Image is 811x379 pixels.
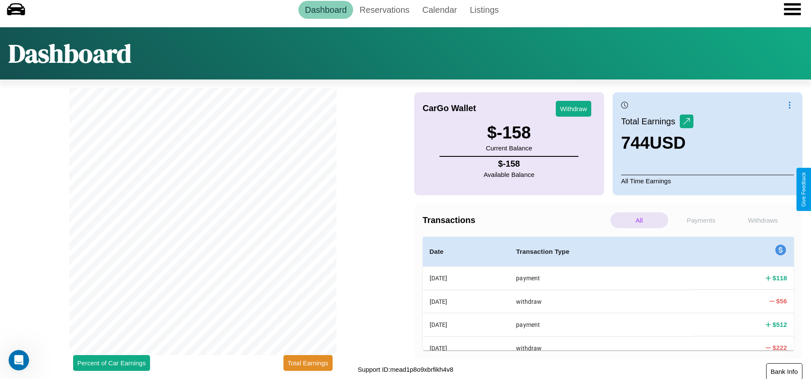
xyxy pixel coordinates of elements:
h4: $ -158 [484,159,534,169]
button: Withdraw [556,101,591,117]
p: Total Earnings [621,114,680,129]
p: Payments [672,212,730,228]
p: All [610,212,668,228]
h1: Dashboard [9,36,131,71]
th: withdraw [509,290,693,313]
h4: $ 56 [776,297,787,306]
iframe: Intercom live chat [9,350,29,370]
p: All Time Earnings [621,175,794,187]
h3: $ -158 [486,123,532,142]
h4: $ 512 [773,320,787,329]
th: [DATE] [423,267,510,290]
a: Dashboard [298,1,353,19]
a: Calendar [416,1,463,19]
p: Withdraws [734,212,792,228]
th: withdraw [509,336,693,359]
th: payment [509,313,693,336]
h4: CarGo Wallet [423,103,476,113]
div: Give Feedback [801,172,807,207]
a: Reservations [353,1,416,19]
a: Listings [463,1,505,19]
th: [DATE] [423,290,510,313]
h4: Transactions [423,215,608,225]
p: Current Balance [486,142,532,154]
h4: $ 118 [773,273,787,282]
h4: Date [430,247,503,257]
button: Percent of Car Earnings [73,355,150,371]
th: [DATE] [423,336,510,359]
th: [DATE] [423,313,510,336]
p: Available Balance [484,169,534,180]
button: Total Earnings [283,355,333,371]
h4: $ 222 [773,343,787,352]
h3: 744 USD [621,133,693,153]
p: Support ID: mead1p8o9xbrfikh4v8 [358,364,453,375]
h4: Transaction Type [516,247,686,257]
th: payment [509,267,693,290]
